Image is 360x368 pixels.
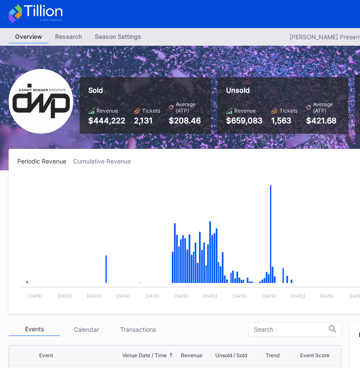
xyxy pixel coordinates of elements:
[215,352,247,359] div: Unsold / Sold
[142,107,160,114] div: Tickets
[300,352,329,359] div: Event Score
[122,352,167,359] div: Venue Date / Time
[87,293,101,299] text: [DATE]
[226,116,263,125] div: $659,083
[233,293,247,299] text: [DATE]
[96,107,118,114] div: Revenue
[291,293,305,299] text: [DATE]
[279,107,298,114] div: Tickets
[9,30,49,44] a: Overview
[88,116,125,125] div: $444,222
[226,86,340,94] div: Unsold
[39,352,53,359] div: Event
[17,157,73,165] div: Periodic Revenue
[49,30,88,44] a: Research
[203,293,217,299] text: [DATE]
[169,116,202,125] div: $208.46
[181,352,202,359] div: Revenue
[306,116,340,125] div: $421.68
[254,326,329,333] input: Search
[60,323,112,336] div: Calendar
[313,101,340,114] div: Average (ATP)
[174,293,189,299] text: [DATE]
[49,30,88,43] div: Research
[262,293,276,299] text: [DATE]
[145,293,159,299] text: [DATE]
[112,323,164,336] div: Transactions
[176,101,202,114] div: Average (ATP)
[88,30,148,44] a: Season Settings
[58,293,72,299] text: [DATE]
[9,69,73,134] img: Danny_Wimmer_Presents_Secondary.png
[73,157,138,165] div: Cumulative Revenue
[266,352,279,359] div: Trend
[28,293,43,299] text: [DATE]
[9,323,60,336] div: Events
[234,107,256,114] div: Revenue
[88,86,202,94] div: Sold
[88,30,148,43] div: Season Settings
[116,293,130,299] text: [DATE]
[134,116,160,125] div: 2,131
[271,116,298,125] div: 1,563
[320,293,334,299] text: [DATE]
